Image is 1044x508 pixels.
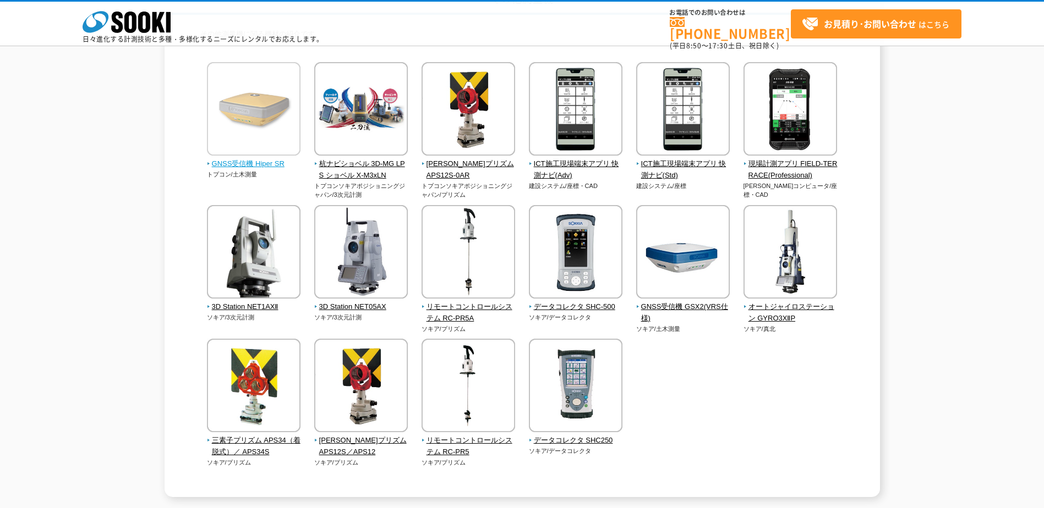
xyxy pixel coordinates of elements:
img: 現場計測アプリ FIELD-TERRACE(Professional) [744,62,837,158]
img: 杭ナビショベル 3D-MG LPS ショベル X-M3xLN [314,62,408,158]
span: [PERSON_NAME]プリズム APS12S-0AR [422,158,516,181]
img: データコレクタ SHC250 [529,339,622,435]
a: ICT施工現場端末アプリ 快測ナビ(Std) [636,148,730,181]
span: ICT施工現場端末アプリ 快測ナビ(Std) [636,158,730,181]
p: ソキア/3次元計測 [314,313,408,322]
span: 3D Station NET1AXⅡ [207,301,301,313]
a: [PHONE_NUMBER] [670,17,791,40]
p: トプコンソキアポジショニングジャパン/3次元計測 [314,181,408,200]
span: お電話でのお問い合わせは [670,9,791,16]
span: 8:50 [686,41,702,51]
img: オートジャイロステーション GYRO3XⅡP [744,205,837,301]
span: (平日 ～ 土日、祝日除く) [670,41,779,51]
span: ICT施工現場端末アプリ 快測ナビ(Adv) [529,158,623,181]
p: 建設システム/座標・CAD [529,181,623,191]
a: GNSS受信機 Hiper SR [207,148,301,170]
a: 杭ナビショベル 3D-MG LPS ショベル X-M3xLN [314,148,408,181]
img: リモートコントロールシステム RC-PR5 [422,339,515,435]
img: GNSS受信機 GSX2(VRS仕様) [636,205,730,301]
p: ソキア/真北 [744,324,838,334]
a: [PERSON_NAME]プリズム APS12S／APS12 [314,424,408,457]
p: トプコンソキアポジショニングジャパン/プリズム [422,181,516,200]
p: ソキア/プリズム [314,458,408,467]
p: ソキア/土木測量 [636,324,730,334]
span: はこちら [802,16,949,32]
span: GNSS受信機 GSX2(VRS仕様) [636,301,730,324]
p: ソキア/データコレクタ [529,313,623,322]
span: GNSS受信機 Hiper SR [207,158,301,170]
span: データコレクタ SHC-500 [529,301,623,313]
p: 日々進化する計測技術と多種・多様化するニーズにレンタルでお応えします。 [83,36,324,42]
span: リモートコントロールシステム RC-PR5 [422,435,516,458]
a: オートジャイロステーション GYRO3XⅡP [744,291,838,324]
a: 3D Station NET1AXⅡ [207,291,301,313]
span: オートジャイロステーション GYRO3XⅡP [744,301,838,324]
a: データコレクタ SHC-500 [529,291,623,313]
p: 建設システム/座標 [636,181,730,191]
img: GNSS受信機 Hiper SR [207,62,300,158]
span: 杭ナビショベル 3D-MG LPS ショベル X-M3xLN [314,158,408,181]
a: 三素子プリズム APS34（着脱式）／ APS34S [207,424,301,457]
span: 現場計測アプリ FIELD-TERRACE(Professional) [744,158,838,181]
a: 3D Station NET05AX [314,291,408,313]
img: ICT施工現場端末アプリ 快測ナビ(Adv) [529,62,622,158]
a: リモートコントロールシステム RC-PR5A [422,291,516,324]
img: ICT施工現場端末アプリ 快測ナビ(Std) [636,62,730,158]
span: 17:30 [708,41,728,51]
p: ソキア/データコレクタ [529,446,623,456]
a: GNSS受信機 GSX2(VRS仕様) [636,291,730,324]
span: リモートコントロールシステム RC-PR5A [422,301,516,324]
a: リモートコントロールシステム RC-PR5 [422,424,516,457]
img: リモートコントロールシステム RC-PR5A [422,205,515,301]
a: データコレクタ SHC250 [529,424,623,446]
img: 一素子プリズム APS12S／APS12 [314,339,408,435]
span: データコレクタ SHC250 [529,435,623,446]
img: 3D Station NET1AXⅡ [207,205,300,301]
p: ソキア/3次元計測 [207,313,301,322]
a: [PERSON_NAME]プリズム APS12S-0AR [422,148,516,181]
img: 3D Station NET05AX [314,205,408,301]
a: お見積り･お問い合わせはこちら [791,9,961,38]
p: ソキア/プリズム [422,324,516,334]
p: ソキア/プリズム [207,458,301,467]
span: [PERSON_NAME]プリズム APS12S／APS12 [314,435,408,458]
p: [PERSON_NAME]コンピュータ/座標・CAD [744,181,838,200]
strong: お見積り･お問い合わせ [824,17,916,30]
a: 現場計測アプリ FIELD-TERRACE(Professional) [744,148,838,181]
p: トプコン/土木測量 [207,170,301,179]
span: 3D Station NET05AX [314,301,408,313]
a: ICT施工現場端末アプリ 快測ナビ(Adv) [529,148,623,181]
p: ソキア/プリズム [422,458,516,467]
img: 一素子プリズム APS12S-0AR [422,62,515,158]
span: 三素子プリズム APS34（着脱式）／ APS34S [207,435,301,458]
img: 三素子プリズム APS34（着脱式）／ APS34S [207,339,300,435]
img: データコレクタ SHC-500 [529,205,622,301]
